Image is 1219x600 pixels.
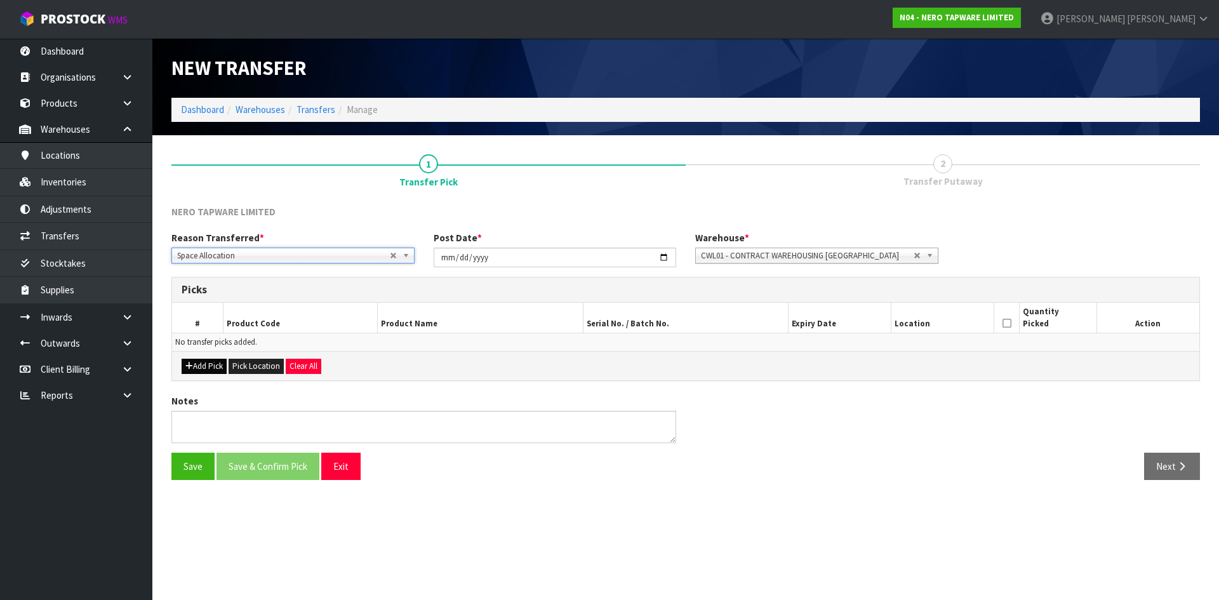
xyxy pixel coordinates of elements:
[893,8,1021,28] a: N04 - NERO TAPWARE LIMITED
[1056,13,1125,25] span: [PERSON_NAME]
[933,154,952,173] span: 2
[1096,303,1199,333] th: Action
[41,11,105,27] span: ProStock
[171,394,198,408] label: Notes
[434,248,677,267] input: Post Date
[701,248,914,263] span: CWL01 - CONTRACT WAREHOUSING [GEOGRAPHIC_DATA]
[286,359,321,374] button: Clear All
[583,303,789,333] th: Serial No. / Batch No.
[216,453,319,480] button: Save & Confirm Pick
[434,231,482,244] label: Post Date
[378,303,583,333] th: Product Name
[321,453,361,480] button: Exit
[419,154,438,173] span: 1
[229,359,284,374] button: Pick Location
[900,12,1014,23] strong: N04 - NERO TAPWARE LIMITED
[399,175,458,189] span: Transfer Pick
[182,284,1190,296] h3: Picks
[236,103,285,116] a: Warehouses
[108,14,128,26] small: WMS
[1020,303,1096,333] th: Quantity Picked
[223,303,378,333] th: Product Code
[181,103,224,116] a: Dashboard
[891,303,994,333] th: Location
[171,55,307,81] span: New Transfer
[171,231,264,244] label: Reason Transferred
[177,248,390,263] span: Space Allocation
[1127,13,1196,25] span: [PERSON_NAME]
[695,231,749,244] label: Warehouse
[789,303,891,333] th: Expiry Date
[172,333,1199,351] td: No transfer picks added.
[903,175,983,188] span: Transfer Putaway
[347,103,378,116] span: Manage
[171,196,1200,490] span: Transfer Pick
[172,303,223,333] th: #
[19,11,35,27] img: cube-alt.png
[171,453,215,480] button: Save
[182,359,227,374] button: Add Pick
[296,103,335,116] a: Transfers
[171,206,276,218] span: NERO TAPWARE LIMITED
[1144,453,1200,480] button: Next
